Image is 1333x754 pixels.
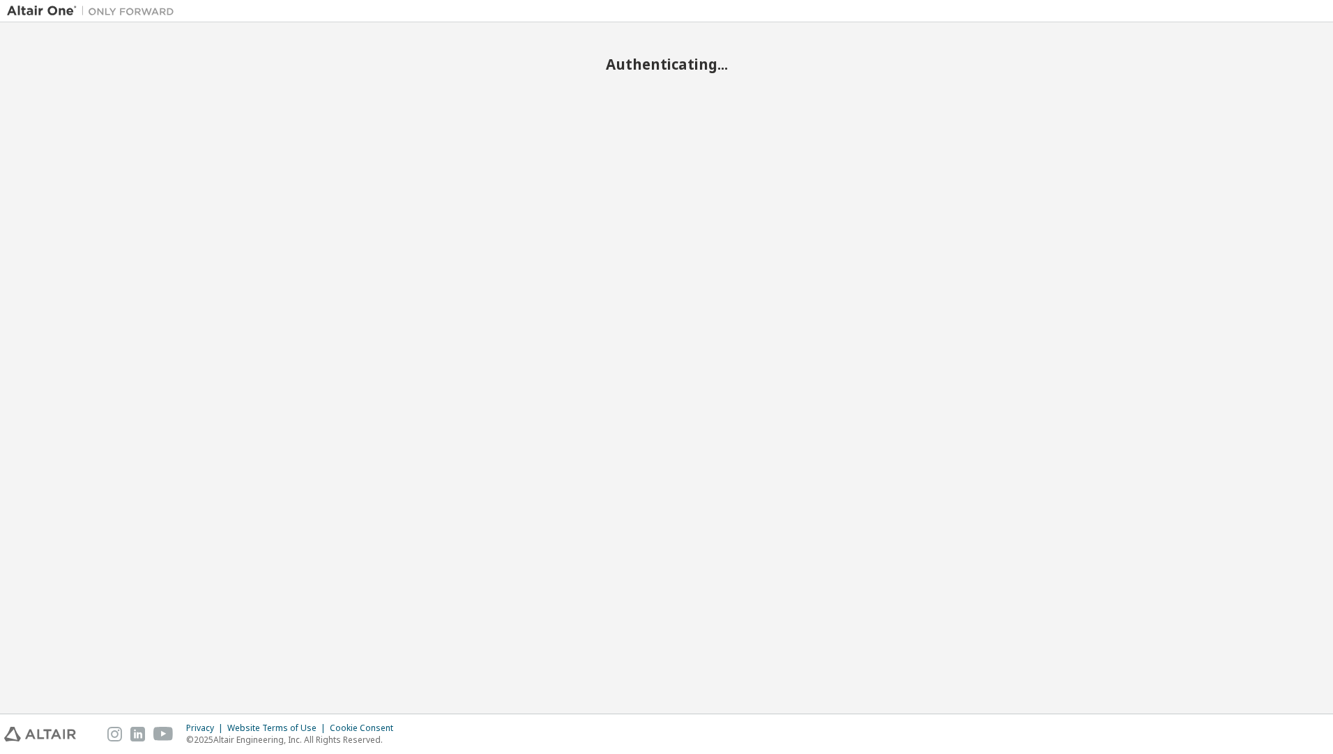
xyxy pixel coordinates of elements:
p: © 2025 Altair Engineering, Inc. All Rights Reserved. [186,734,402,746]
h2: Authenticating... [7,55,1326,73]
img: youtube.svg [153,727,174,741]
div: Privacy [186,723,227,734]
img: Altair One [7,4,181,18]
img: linkedin.svg [130,727,145,741]
div: Cookie Consent [330,723,402,734]
img: altair_logo.svg [4,727,76,741]
img: instagram.svg [107,727,122,741]
div: Website Terms of Use [227,723,330,734]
